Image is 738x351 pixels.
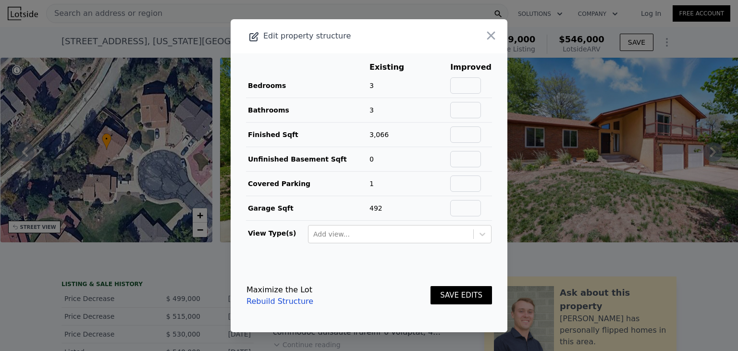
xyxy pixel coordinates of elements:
[231,29,452,43] div: Edit property structure
[450,61,492,74] th: Improved
[246,296,313,307] a: Rebuild Structure
[369,155,374,163] span: 0
[369,180,374,188] span: 1
[369,82,374,89] span: 3
[369,204,382,212] span: 492
[246,122,369,147] td: Finished Sqft
[369,131,389,138] span: 3,066
[246,221,307,244] td: View Type(s)
[246,171,369,196] td: Covered Parking
[246,284,313,296] div: Maximize the Lot
[246,147,369,171] td: Unfinished Basement Sqft
[246,196,369,220] td: Garage Sqft
[246,74,369,98] td: Bedrooms
[369,106,374,114] span: 3
[246,98,369,122] td: Bathrooms
[430,286,492,305] button: SAVE EDITS
[369,61,419,74] th: Existing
